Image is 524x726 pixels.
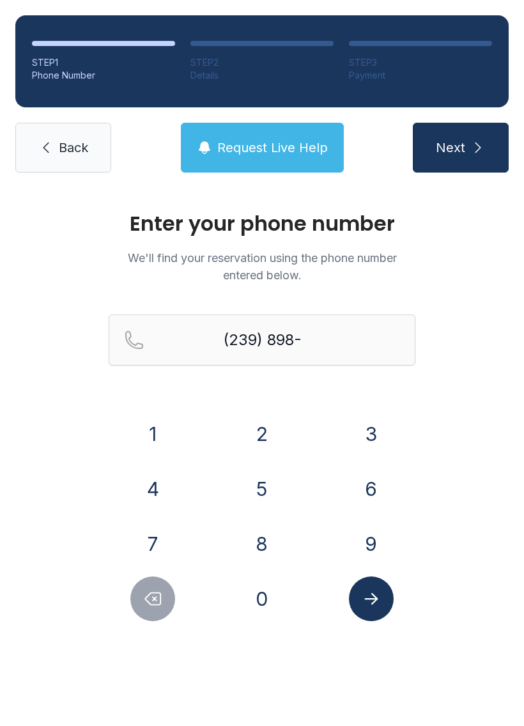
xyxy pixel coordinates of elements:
p: We'll find your reservation using the phone number entered below. [109,249,415,284]
button: 5 [240,467,284,511]
div: STEP 3 [349,56,492,69]
button: 0 [240,576,284,621]
button: 9 [349,521,394,566]
button: 8 [240,521,284,566]
div: STEP 1 [32,56,175,69]
div: Phone Number [32,69,175,82]
button: 3 [349,412,394,456]
div: Payment [349,69,492,82]
button: 7 [130,521,175,566]
span: Back [59,139,88,157]
input: Reservation phone number [109,314,415,366]
h1: Enter your phone number [109,213,415,234]
button: Submit lookup form [349,576,394,621]
button: 4 [130,467,175,511]
button: 6 [349,467,394,511]
span: Request Live Help [217,139,328,157]
div: Details [190,69,334,82]
div: STEP 2 [190,56,334,69]
button: 2 [240,412,284,456]
button: 1 [130,412,175,456]
span: Next [436,139,465,157]
button: Delete number [130,576,175,621]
